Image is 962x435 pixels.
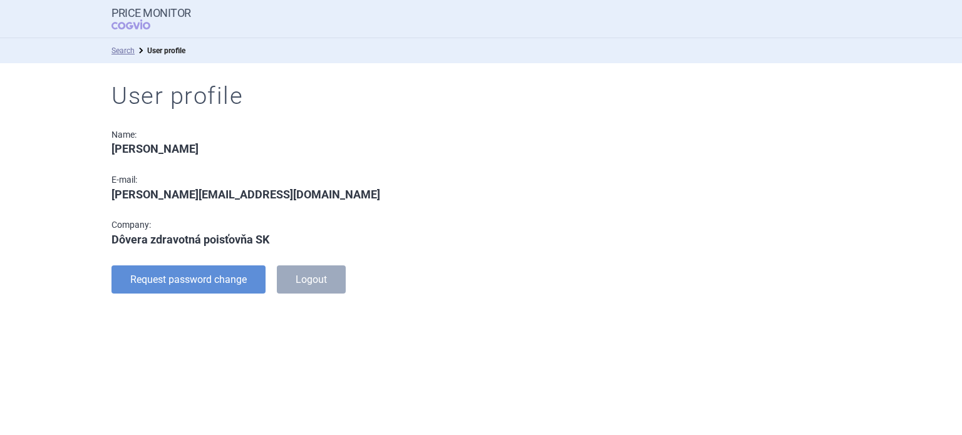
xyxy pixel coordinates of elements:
[111,130,407,140] div: Name:
[111,7,191,19] strong: Price Monitor
[135,44,185,57] li: User profile
[277,265,346,294] button: Logout
[111,175,407,185] div: E-mail:
[111,82,851,111] h1: User profile
[111,7,191,31] a: Price MonitorCOGVIO
[111,233,407,247] div: Dôvera zdravotná poisťovňa SK
[111,220,407,230] div: Company:
[111,19,168,29] span: COGVIO
[111,188,407,202] div: [PERSON_NAME][EMAIL_ADDRESS][DOMAIN_NAME]
[111,142,407,156] div: [PERSON_NAME]
[111,265,266,294] button: Request password change
[111,44,135,57] li: Search
[111,46,135,55] a: Search
[147,46,185,55] strong: User profile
